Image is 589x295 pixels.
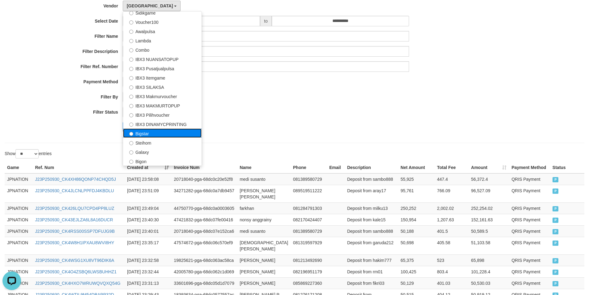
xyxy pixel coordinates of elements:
td: 20718040-pga-68dc0c20e52f8 [171,173,237,185]
td: 082196951179 [291,266,327,277]
td: 44750770-pga-68dc0a0003605 [171,202,237,214]
td: 50,530.03 [469,277,509,289]
td: 65,375 [398,254,435,266]
label: IBX3 MAKMURTOPUP [123,101,202,110]
input: Sidikgame [129,11,133,15]
input: Bigon [129,160,133,164]
label: Awalpulsa [123,26,202,36]
td: 95,761 [398,185,435,202]
input: Galaxy [129,150,133,154]
span: to [260,16,272,26]
td: 085869227360 [291,277,327,289]
input: Awalpulsa [129,30,133,34]
td: Deposit from garuda212 [345,237,398,254]
td: Deposit from aray17 [345,185,398,202]
a: J23P250930_CK4O4ZSBQ6LWSBUHHZ1 [35,269,117,274]
input: IBX3 MAKMURTOPUP [129,104,133,108]
td: Deposit from fikri03 [345,277,398,289]
td: 250,252 [398,202,435,214]
td: 20718040-pga-68dc07e152ca6 [171,225,237,237]
td: [DATE] 23:51:09 [125,185,171,202]
span: PAID [553,229,559,234]
td: QRIS Payment [509,277,550,289]
td: Deposit from rm01 [345,266,398,277]
td: 96,527.09 [469,185,509,202]
span: PAID [553,218,559,223]
th: Total Fee [435,162,469,173]
td: 089519511222 [291,185,327,202]
span: PAID [553,258,559,263]
td: [DATE] 23:49:04 [125,202,171,214]
input: IBX3 NUANSATOPUP [129,58,133,62]
td: [DEMOGRAPHIC_DATA][PERSON_NAME] [237,237,291,254]
td: 65,898 [469,254,509,266]
td: JPNATION [5,266,32,277]
td: Deposit from milku13 [345,202,398,214]
a: J23P250930_CK43EJLZA6L8A16DUCR [35,217,113,222]
td: JPNATION [5,202,32,214]
td: 766.09 [435,185,469,202]
td: 803.4 [435,266,469,277]
label: IBX3 Itemgame [123,73,202,82]
td: JPNATION [5,254,32,266]
td: [DATE] 23:35:17 [125,237,171,254]
td: 56,372.4 [469,173,509,185]
td: [DATE] 23:31:13 [125,277,171,289]
td: 34271282-pga-68dc0a7db9457 [171,185,237,202]
td: QRIS Payment [509,266,550,277]
td: JPNATION [5,214,32,225]
td: Deposit from kale15 [345,214,398,225]
td: JPNATION [5,173,32,185]
input: Voucher100 [129,20,133,24]
td: medi susanto [237,173,291,185]
td: 523 [435,254,469,266]
td: [DATE] 23:32:44 [125,266,171,277]
td: 405.58 [435,237,469,254]
th: Net Amount [398,162,435,173]
th: Email [327,162,345,173]
span: [GEOGRAPHIC_DATA] [127,3,173,8]
td: [DATE] 23:40:01 [125,225,171,237]
td: 252,254.02 [469,202,509,214]
td: [PERSON_NAME] [PERSON_NAME] [237,185,291,202]
td: QRIS Payment [509,202,550,214]
td: 50,589.5 [469,225,509,237]
input: IBX3 Makmurvoucher [129,95,133,99]
td: 152,161.63 [469,214,509,225]
th: Name [237,162,291,173]
label: Combo [123,45,202,54]
td: QRIS Payment [509,225,550,237]
label: Bigon [123,156,202,166]
input: IBX3 Itemgame [129,76,133,80]
td: JPNATION [5,225,32,237]
th: Description [345,162,398,173]
th: Phone [291,162,327,173]
td: 33601696-pga-68dc05d1d7079 [171,277,237,289]
td: [DATE] 23:32:58 [125,254,171,266]
input: IBX3 DINAMYCPRINTING [129,123,133,127]
td: QRIS Payment [509,185,550,202]
a: J23P250930_CK4RSS00SSP7DFUJG9B [35,229,115,234]
td: 101,228.4 [469,266,509,277]
label: Show entries [5,149,52,158]
td: 401.03 [435,277,469,289]
input: Steihom [129,141,133,145]
label: IBX3 Makmurvoucher [123,91,202,101]
label: IBX3 Pusatjualpulsa [123,63,202,73]
td: 50,129 [398,277,435,289]
span: PAID [553,270,559,275]
span: PAID [553,177,559,182]
span: PAID [553,281,559,286]
input: IBX3 Pusatjualpulsa [129,67,133,71]
td: 401.5 [435,225,469,237]
th: Ref. Num [32,162,125,173]
a: J23P250930_CK4HXO7WRUWQVQXQ54G [35,281,120,286]
td: 2,002.02 [435,202,469,214]
td: [PERSON_NAME] [237,254,291,266]
td: 47574672-pga-68dc06c570ef9 [171,237,237,254]
td: 42005780-pga-68dc062c1d069 [171,266,237,277]
td: QRIS Payment [509,173,550,185]
td: 1,207.63 [435,214,469,225]
th: Status [550,162,584,173]
a: J23P250930_CK426LQU7CPD4PP8LUZ [35,206,114,211]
